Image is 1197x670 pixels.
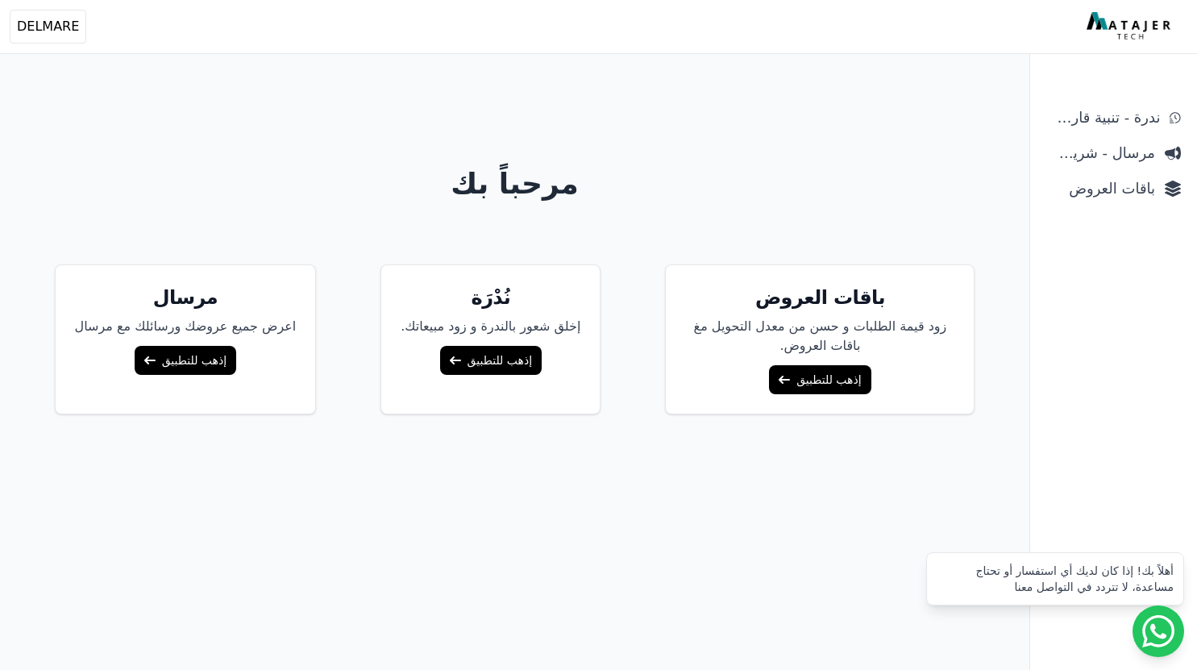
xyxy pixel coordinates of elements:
span: ندرة - تنبية قارب علي النفاذ [1046,106,1160,129]
a: إذهب للتطبيق [440,346,542,375]
p: اعرض جميع عروضك ورسائلك مع مرسال [75,317,297,336]
a: إذهب للتطبيق [769,365,871,394]
span: DELMARE [17,17,79,36]
h5: مرسال [75,285,297,310]
p: إخلق شعور بالندرة و زود مبيعاتك. [401,317,580,336]
span: باقات العروض [1046,177,1155,200]
a: إذهب للتطبيق [135,346,236,375]
h5: نُدْرَة [401,285,580,310]
div: أهلاً بك! إذا كان لديك أي استفسار أو تحتاج مساعدة، لا تتردد في التواصل معنا [937,563,1174,595]
img: MatajerTech Logo [1087,12,1174,41]
p: زود قيمة الطلبات و حسن من معدل التحويل مغ باقات العروض. [685,317,954,356]
button: DELMARE [10,10,86,44]
h5: باقات العروض [685,285,954,310]
span: مرسال - شريط دعاية [1046,142,1155,164]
